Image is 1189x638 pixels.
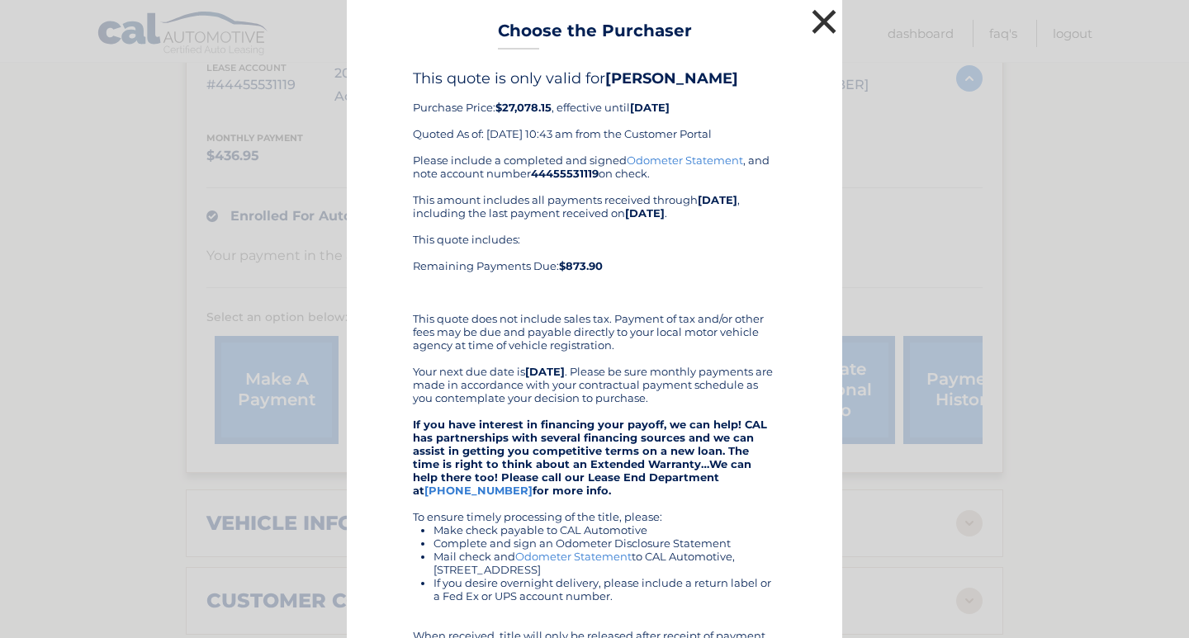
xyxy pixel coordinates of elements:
[424,484,533,497] a: [PHONE_NUMBER]
[413,69,776,87] h4: This quote is only valid for
[413,418,767,497] strong: If you have interest in financing your payoff, we can help! CAL has partnerships with several fin...
[531,167,599,180] b: 44455531119
[433,523,776,536] li: Make check payable to CAL Automotive
[433,536,776,550] li: Complete and sign an Odometer Disclosure Statement
[413,69,776,154] div: Purchase Price: , effective until Quoted As of: [DATE] 10:43 am from the Customer Portal
[495,101,552,114] b: $27,078.15
[630,101,670,114] b: [DATE]
[413,233,776,299] div: This quote includes: Remaining Payments Due:
[698,193,737,206] b: [DATE]
[515,550,632,563] a: Odometer Statement
[627,154,743,167] a: Odometer Statement
[808,5,841,38] button: ×
[498,21,692,50] h3: Choose the Purchaser
[433,550,776,576] li: Mail check and to CAL Automotive, [STREET_ADDRESS]
[433,576,776,603] li: If you desire overnight delivery, please include a return label or a Fed Ex or UPS account number.
[625,206,665,220] b: [DATE]
[605,69,738,87] b: [PERSON_NAME]
[525,365,565,378] b: [DATE]
[559,259,603,272] b: $873.90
